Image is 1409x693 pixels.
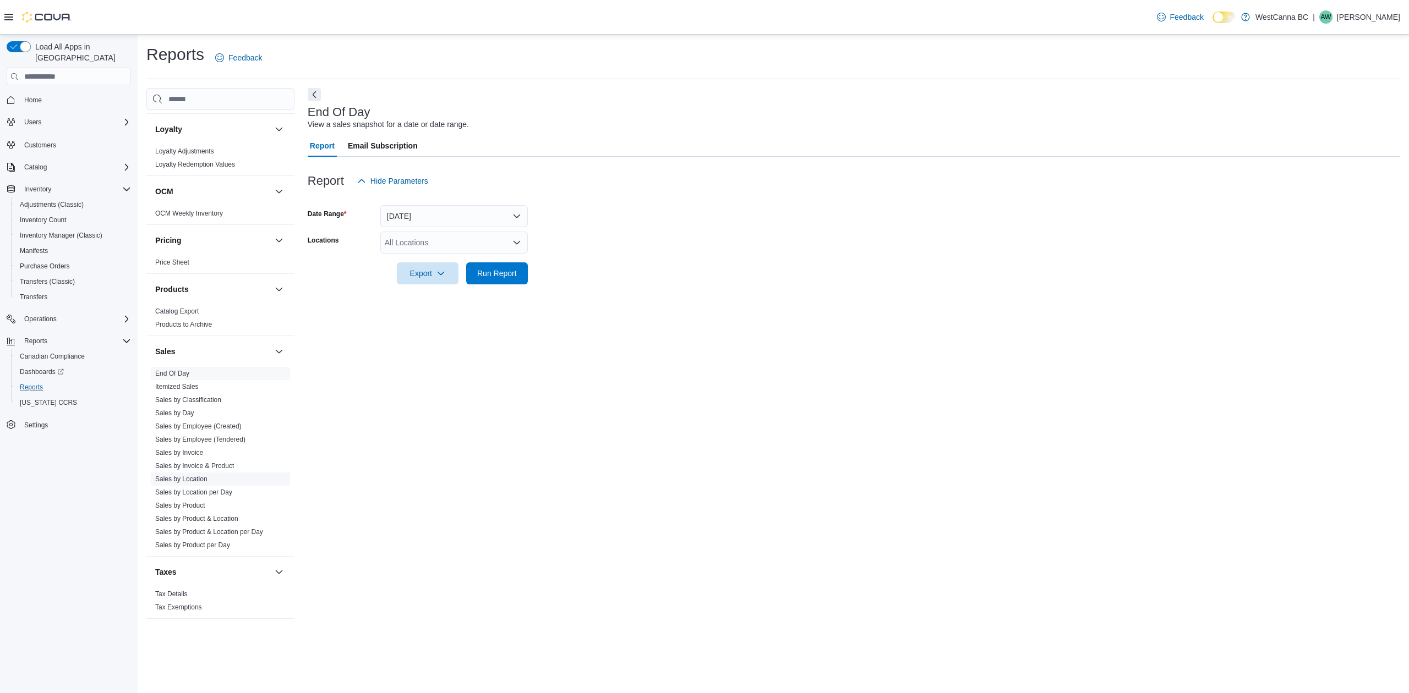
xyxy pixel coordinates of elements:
button: Operations [2,311,135,327]
span: Dashboards [20,367,64,376]
a: Tax Exemptions [155,603,202,611]
h3: OCM [155,186,173,197]
span: Transfers [15,290,131,304]
button: Run Report [466,262,528,284]
a: Inventory Count [15,213,71,227]
a: Sales by Invoice & Product [155,462,234,470]
span: Reports [20,383,43,392]
h3: Products [155,284,189,295]
span: Sales by Day [155,409,194,417]
span: Inventory Manager (Classic) [20,231,102,240]
span: Dark Mode [1213,23,1213,24]
span: Loyalty Redemption Values [155,160,235,169]
span: Export [403,262,452,284]
button: Inventory Count [11,212,135,228]
span: Reports [24,337,47,345]
span: End Of Day [155,369,189,378]
span: Sales by Employee (Tendered) [155,435,245,444]
span: OCM Weekly Inventory [155,209,223,218]
h3: Report [308,174,344,188]
button: Loyalty [155,124,270,135]
span: Email Subscription [348,135,418,157]
a: Sales by Product [155,502,205,509]
span: Canadian Compliance [15,350,131,363]
span: Adjustments (Classic) [15,198,131,211]
button: OCM [272,185,286,198]
a: OCM Weekly Inventory [155,210,223,217]
div: Pricing [146,256,294,273]
div: Ali Wasuk [1319,10,1332,24]
span: Inventory [20,183,131,196]
a: Sales by Product & Location [155,515,238,522]
button: [DATE] [380,205,528,227]
a: Sales by Employee (Tendered) [155,436,245,443]
a: Sales by Location [155,475,207,483]
a: Manifests [15,244,52,257]
a: Itemized Sales [155,383,199,391]
button: Export [397,262,458,284]
a: Purchase Orders [15,260,74,273]
a: End Of Day [155,370,189,377]
span: Report [310,135,335,157]
a: Sales by Invoice [155,449,203,457]
span: Catalog [20,161,131,174]
button: Manifests [11,243,135,258]
button: [US_STATE] CCRS [11,395,135,410]
button: Taxes [272,565,286,579]
button: Settings [2,417,135,433]
a: Settings [20,419,52,432]
span: Sales by Employee (Created) [155,422,242,431]
span: Sales by Invoice & Product [155,461,234,470]
h1: Reports [146,43,204,65]
span: Sales by Product [155,501,205,510]
h3: Pricing [155,235,181,246]
button: Next [308,88,321,101]
span: Inventory Count [20,216,67,224]
a: Dashboards [15,365,68,378]
div: Products [146,305,294,335]
span: Run Report [477,268,517,279]
a: Transfers [15,290,52,304]
span: Transfers (Classic) [15,275,131,288]
button: Products [155,284,270,295]
button: Reports [2,333,135,349]
button: Home [2,92,135,108]
button: Taxes [155,566,270,577]
a: [US_STATE] CCRS [15,396,81,409]
a: Sales by Product per Day [155,541,230,549]
span: Tax Details [155,590,188,598]
button: Inventory Manager (Classic) [11,228,135,243]
span: Transfers (Classic) [20,277,75,286]
a: Loyalty Redemption Values [155,161,235,168]
span: Dashboards [15,365,131,378]
button: Products [272,283,286,296]
span: Home [24,96,42,105]
div: Loyalty [146,145,294,175]
span: Reports [15,381,131,394]
button: Reports [20,334,52,348]
span: Customers [24,141,56,150]
span: Transfers [20,293,47,301]
div: Sales [146,367,294,556]
a: Reports [15,381,47,394]
button: Catalog [20,161,51,174]
a: Sales by Location per Day [155,488,232,496]
button: Canadian Compliance [11,349,135,364]
h3: End Of Day [308,106,370,119]
a: Transfers (Classic) [15,275,79,288]
span: Home [20,93,131,107]
span: Purchase Orders [15,260,131,273]
button: Users [2,114,135,130]
span: [US_STATE] CCRS [20,398,77,407]
span: Feedback [1170,12,1204,23]
button: Inventory [20,183,56,196]
a: Feedback [1153,6,1208,28]
p: WestCanna BC [1255,10,1308,24]
span: Products to Archive [155,320,212,329]
span: Sales by Location per Day [155,488,232,497]
a: Customers [20,139,61,152]
div: View a sales snapshot for a date or date range. [308,119,469,130]
span: Adjustments (Classic) [20,200,84,209]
